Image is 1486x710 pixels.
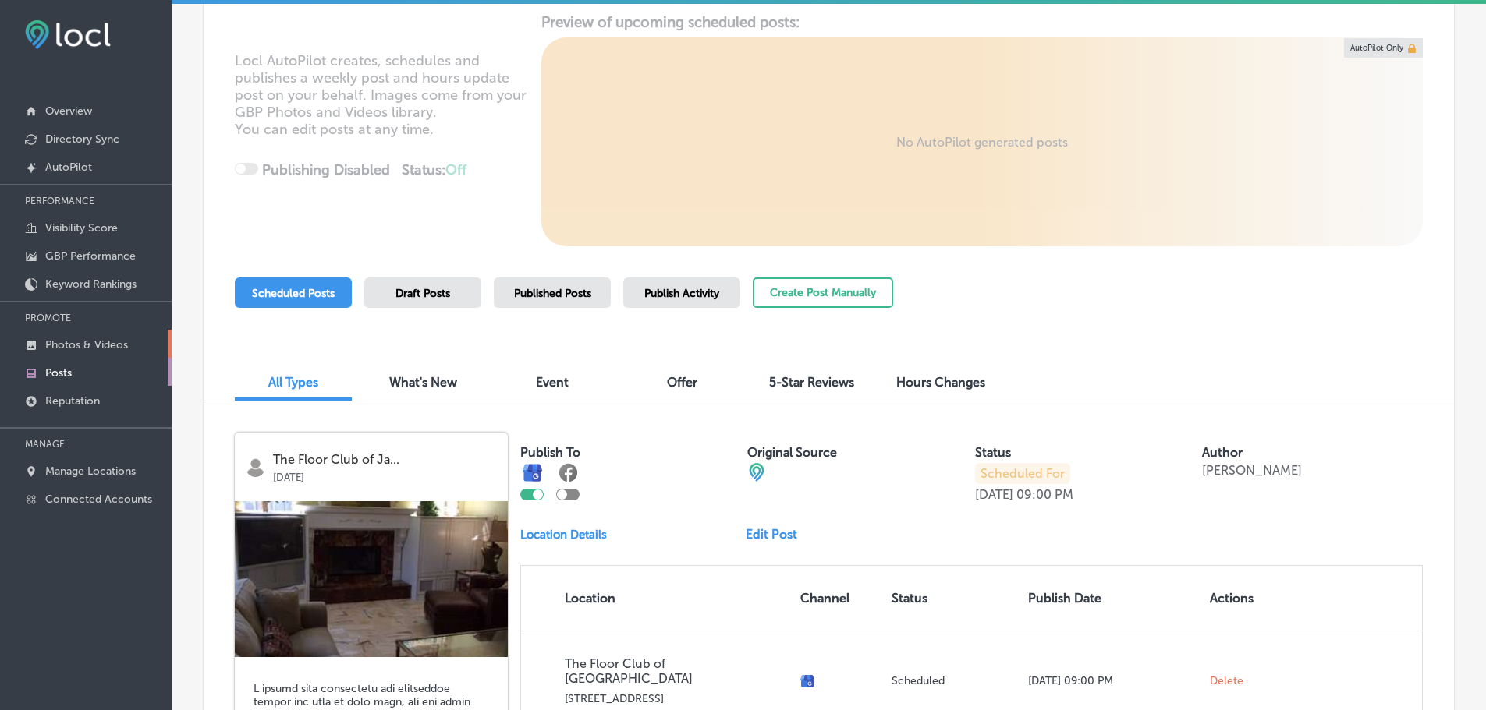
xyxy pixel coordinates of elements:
p: [DATE] 09:00 PM [1028,674,1197,687]
span: Publish Activity [644,287,719,300]
p: Directory Sync [45,132,119,146]
p: [DATE] [273,467,497,483]
span: Offer [667,375,697,390]
p: Reputation [45,394,100,408]
span: Draft Posts [395,287,450,300]
p: The Floor Club of Ja... [273,453,497,467]
p: Scheduled [892,674,1016,687]
span: 5-Star Reviews [769,375,854,390]
p: AutoPilot [45,161,92,174]
p: Scheduled For [975,463,1070,484]
p: Manage Locations [45,465,136,478]
img: a8ff3709-af8d-4ec0-8c3e-3acb54792c2dRiceRenovation-JaxGolfandCountryClub31.jpg [235,501,508,657]
span: Published Posts [514,287,591,300]
th: Channel [794,566,885,631]
img: cba84b02adce74ede1fb4a8549a95eca.png [747,463,766,482]
a: Edit Post [746,527,810,542]
span: Hours Changes [896,375,985,390]
label: Publish To [520,445,580,460]
th: Status [885,566,1022,631]
p: [PERSON_NAME] [1202,463,1302,478]
button: Create Post Manually [753,277,893,308]
img: logo [246,457,265,477]
label: Author [1202,445,1243,460]
span: Delete [1210,674,1243,688]
p: 09:00 PM [1016,487,1073,502]
p: The Floor Club of [GEOGRAPHIC_DATA] [565,656,788,686]
p: Connected Accounts [45,493,152,506]
p: Visibility Score [45,221,118,235]
p: [STREET_ADDRESS] [565,692,788,705]
label: Original Source [747,445,837,460]
p: Location Details [520,528,607,542]
p: [DATE] [975,487,1013,502]
span: Scheduled Posts [252,287,335,300]
p: Overview [45,104,92,118]
th: Location [521,566,794,631]
p: Photos & Videos [45,338,128,351]
th: Publish Date [1022,566,1204,631]
span: Event [536,375,569,390]
p: Keyword Rankings [45,277,137,291]
span: What's New [389,375,457,390]
img: fda3e92497d09a02dc62c9cd864e3231.png [25,20,111,49]
p: GBP Performance [45,249,136,263]
p: Posts [45,366,72,380]
label: Status [975,445,1011,460]
th: Actions [1204,566,1276,631]
span: All Types [268,375,318,390]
